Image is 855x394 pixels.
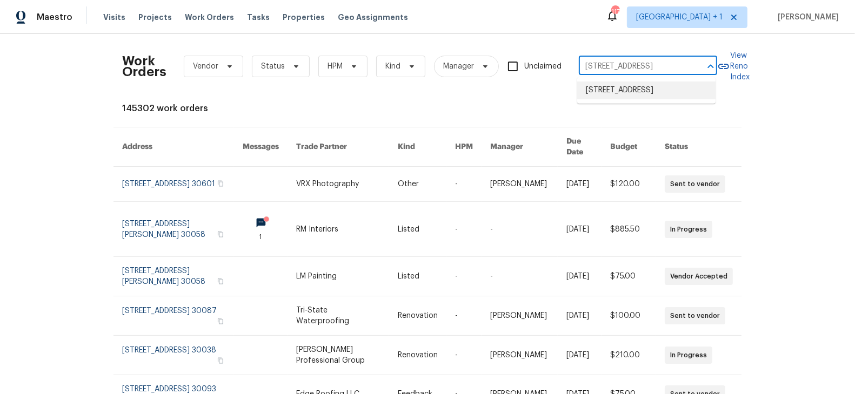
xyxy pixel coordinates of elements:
[577,81,716,99] li: [STREET_ADDRESS]
[446,257,482,296] td: -
[122,56,166,77] h2: Work Orders
[261,61,285,72] span: Status
[602,127,656,167] th: Budget
[288,257,389,296] td: LM Painting
[482,167,558,202] td: [PERSON_NAME]
[656,127,742,167] th: Status
[773,12,839,23] span: [PERSON_NAME]
[558,127,602,167] th: Due Date
[524,61,562,72] span: Unclaimed
[216,229,225,239] button: Copy Address
[389,202,446,257] td: Listed
[138,12,172,23] span: Projects
[611,6,619,17] div: 117
[37,12,72,23] span: Maestro
[703,59,718,74] button: Close
[446,336,482,375] td: -
[389,336,446,375] td: Renovation
[247,13,270,21] span: Tasks
[482,127,558,167] th: Manager
[216,356,225,365] button: Copy Address
[482,202,558,257] td: -
[636,12,723,23] span: [GEOGRAPHIC_DATA] + 1
[288,336,389,375] td: [PERSON_NAME] Professional Group
[389,167,446,202] td: Other
[193,61,218,72] span: Vendor
[185,12,234,23] span: Work Orders
[234,127,288,167] th: Messages
[385,61,400,72] span: Kind
[482,336,558,375] td: [PERSON_NAME]
[288,202,389,257] td: RM Interiors
[216,316,225,326] button: Copy Address
[283,12,325,23] span: Properties
[216,276,225,286] button: Copy Address
[446,127,482,167] th: HPM
[122,103,733,114] div: 145302 work orders
[446,167,482,202] td: -
[579,58,687,75] input: Enter in an address
[443,61,474,72] span: Manager
[113,127,234,167] th: Address
[288,296,389,336] td: Tri-State Waterproofing
[717,50,750,83] a: View Reno Index
[446,202,482,257] td: -
[338,12,408,23] span: Geo Assignments
[389,296,446,336] td: Renovation
[288,127,389,167] th: Trade Partner
[288,167,389,202] td: VRX Photography
[482,296,558,336] td: [PERSON_NAME]
[389,127,446,167] th: Kind
[446,296,482,336] td: -
[482,257,558,296] td: -
[103,12,125,23] span: Visits
[328,61,343,72] span: HPM
[216,179,225,188] button: Copy Address
[389,257,446,296] td: Listed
